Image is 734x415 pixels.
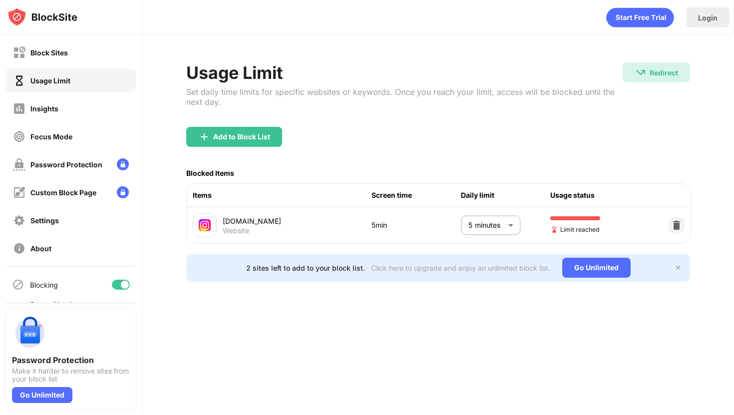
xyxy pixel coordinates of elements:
div: Daily limit [461,190,550,201]
div: 5min [371,220,461,231]
div: Custom Block Page [30,188,96,197]
div: Click here to upgrade and enjoy an unlimited block list. [371,264,550,272]
div: Add to Block List [213,133,270,141]
img: favicons [199,219,211,231]
div: Password Protection [12,355,130,365]
div: Password Protection [30,160,102,169]
div: Go Unlimited [12,387,72,403]
img: x-button.svg [674,264,682,272]
div: Sync with other devices [30,300,81,317]
div: [DOMAIN_NAME] [223,216,371,226]
div: Website [223,226,249,235]
div: Blocked Items [186,169,234,177]
div: Block Sites [30,48,68,57]
img: lock-menu.svg [117,158,129,170]
div: animation [606,7,674,27]
img: password-protection-off.svg [13,158,25,171]
div: Usage Limit [30,76,70,85]
div: Blocking [30,281,58,289]
div: About [30,244,51,253]
div: Go Unlimited [562,258,631,278]
img: logo-blocksite.svg [7,7,77,27]
p: 5 minutes [468,220,504,231]
div: Make it harder to remove sites from your block list [12,367,130,383]
div: Usage status [550,190,640,201]
img: settings-off.svg [13,214,25,227]
img: about-off.svg [13,242,25,255]
div: Login [698,13,718,22]
img: time-usage-on.svg [13,74,25,87]
div: Items [193,190,371,201]
div: Redirect [650,68,678,77]
div: Settings [30,216,59,225]
img: focus-off.svg [13,130,25,143]
img: hourglass-end.svg [550,226,558,234]
span: Limit reached [550,225,599,234]
div: Set daily time limits for specific websites or keywords. Once you reach your limit, access will b... [186,87,623,107]
div: Insights [30,104,58,113]
div: Usage Limit [186,62,623,83]
img: push-password-protection.svg [12,315,48,351]
div: 2 sites left to add to your block list. [246,264,365,272]
div: Screen time [371,190,461,201]
img: block-off.svg [13,46,25,59]
img: customize-block-page-off.svg [13,186,25,199]
img: blocking-icon.svg [12,279,24,291]
div: Focus Mode [30,132,72,141]
img: lock-menu.svg [117,186,129,198]
img: insights-off.svg [13,102,25,115]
